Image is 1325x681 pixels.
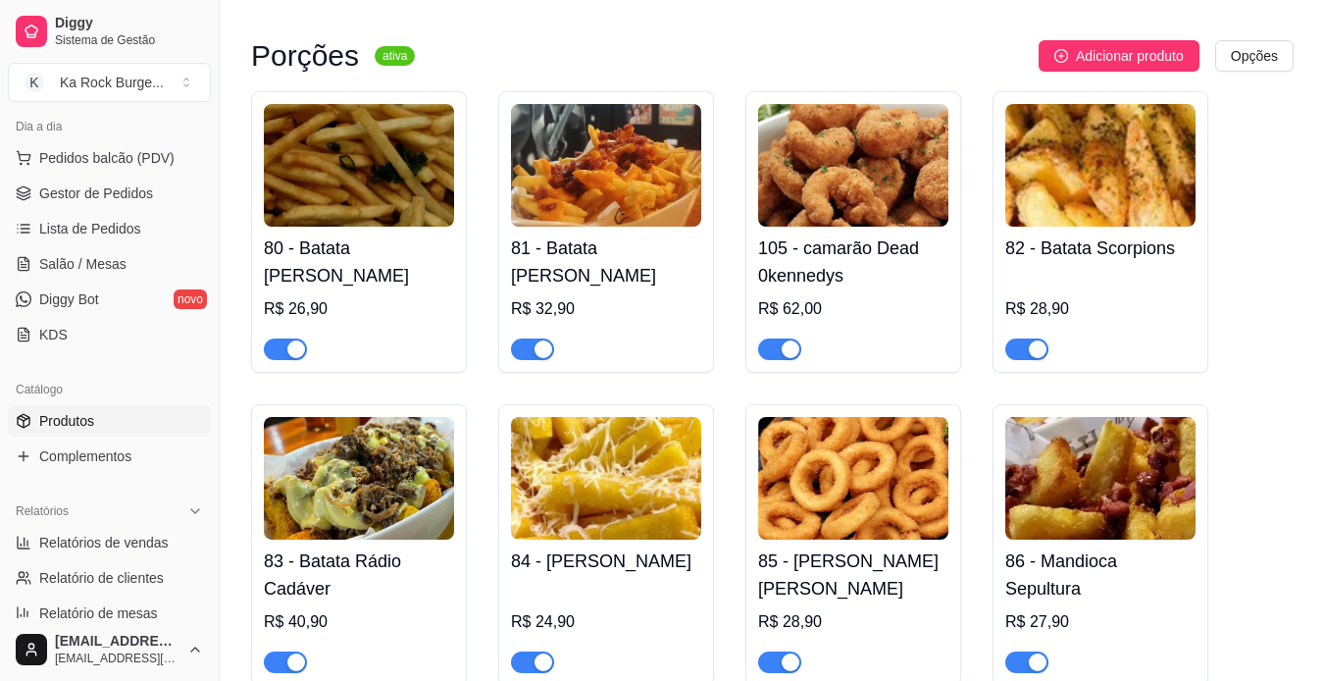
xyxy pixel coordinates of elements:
button: Adicionar produto [1039,40,1199,72]
button: [EMAIL_ADDRESS][DOMAIN_NAME][EMAIL_ADDRESS][DOMAIN_NAME] [8,626,211,673]
a: Relatório de clientes [8,562,211,594]
a: Lista de Pedidos [8,213,211,244]
h4: 80 - Batata [PERSON_NAME] [264,235,454,289]
h4: 81 - Batata [PERSON_NAME] [511,235,701,289]
button: Select a team [8,63,211,102]
sup: ativa [375,46,415,66]
a: DiggySistema de Gestão [8,8,211,55]
div: R$ 28,90 [1005,297,1196,321]
span: Salão / Mesas [39,254,127,274]
img: product-image [758,104,948,227]
span: Sistema de Gestão [55,32,203,48]
a: KDS [8,319,211,350]
span: Produtos [39,411,94,431]
button: Opções [1215,40,1294,72]
a: Gestor de Pedidos [8,178,211,209]
img: product-image [264,417,454,540]
h4: 83 - Batata Rádio Cadáver [264,548,454,602]
h4: 105 - camarão Dead 0kennedys [758,235,948,289]
span: KDS [39,325,68,344]
h4: 82 - Batata Scorpions [1005,235,1196,262]
div: R$ 27,90 [1005,610,1196,634]
img: product-image [1005,417,1196,540]
div: R$ 26,90 [264,297,454,321]
span: Relatório de mesas [39,603,158,623]
img: product-image [511,104,701,227]
span: Diggy [55,15,203,32]
div: R$ 40,90 [264,610,454,634]
h4: 86 - Mandioca Sepultura [1005,548,1196,602]
div: R$ 62,00 [758,297,948,321]
div: Dia a dia [8,111,211,142]
div: Catálogo [8,374,211,405]
span: Relatórios [16,503,69,519]
h3: Porções [251,44,359,68]
div: R$ 28,90 [758,610,948,634]
span: Opções [1231,45,1278,67]
h4: 85 - [PERSON_NAME] [PERSON_NAME] [758,548,948,602]
a: Salão / Mesas [8,248,211,280]
span: Lista de Pedidos [39,219,141,238]
img: product-image [264,104,454,227]
span: Pedidos balcão (PDV) [39,148,175,168]
a: Relatórios de vendas [8,527,211,558]
img: product-image [511,417,701,540]
span: Relatórios de vendas [39,533,169,552]
a: Produtos [8,405,211,437]
a: Diggy Botnovo [8,284,211,315]
a: Complementos [8,441,211,472]
span: [EMAIL_ADDRESS][DOMAIN_NAME] [55,633,179,651]
span: Gestor de Pedidos [39,183,153,203]
div: R$ 24,90 [511,610,701,634]
span: K [25,73,44,92]
span: Complementos [39,446,131,466]
div: Ka Rock Burge ... [60,73,164,92]
span: plus-circle [1054,49,1068,63]
div: R$ 32,90 [511,297,701,321]
img: product-image [758,417,948,540]
span: Adicionar produto [1076,45,1184,67]
span: Diggy Bot [39,289,99,309]
a: Relatório de mesas [8,598,211,629]
h4: 84 - [PERSON_NAME] [511,548,701,575]
img: product-image [1005,104,1196,227]
span: [EMAIL_ADDRESS][DOMAIN_NAME] [55,651,179,666]
button: Pedidos balcão (PDV) [8,142,211,174]
span: Relatório de clientes [39,568,164,588]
